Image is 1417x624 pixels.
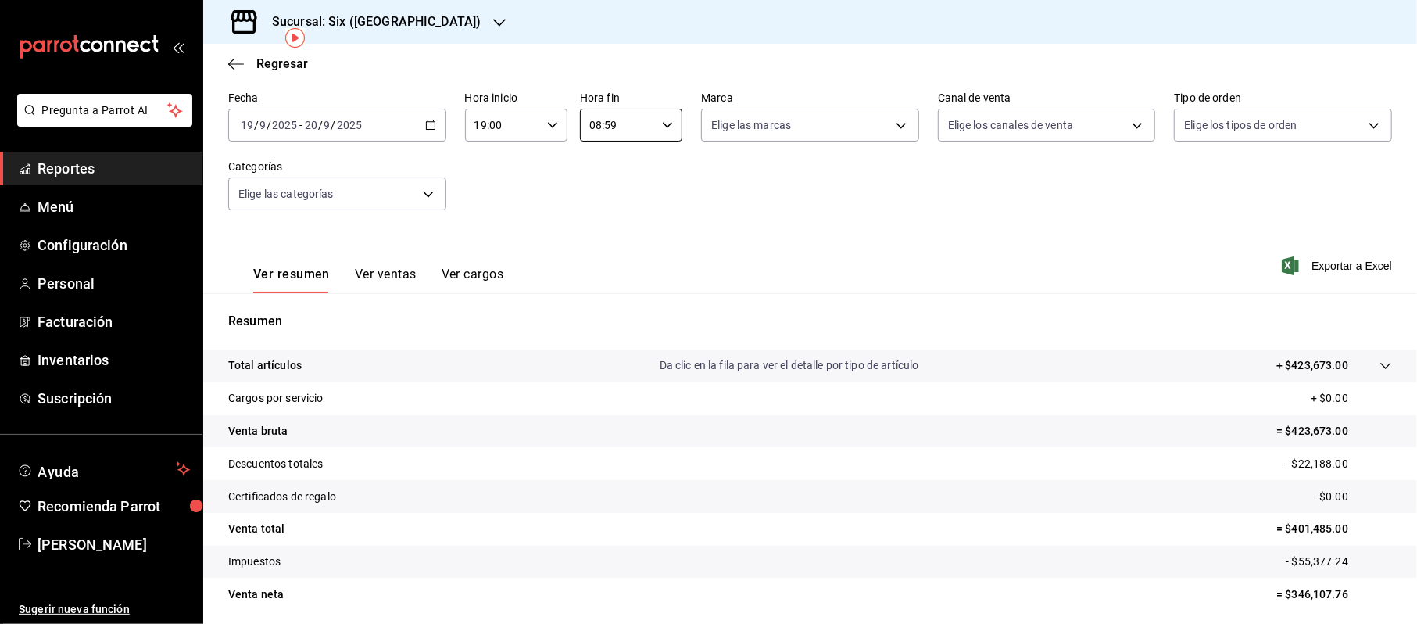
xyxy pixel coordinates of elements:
button: Ver ventas [355,267,417,293]
span: Ayuda [38,460,170,479]
p: Cargos por servicio [228,390,324,407]
span: Sugerir nueva función [19,601,190,618]
label: Canal de venta [938,93,1156,104]
span: Recomienda Parrot [38,496,190,517]
input: -- [240,119,254,131]
p: Venta bruta [228,423,288,439]
p: Da clic en la fila para ver el detalle por tipo de artículo [660,357,919,374]
div: navigation tabs [253,267,503,293]
h3: Sucursal: Six ([GEOGRAPHIC_DATA]) [259,13,481,31]
label: Hora fin [580,93,682,104]
p: = $423,673.00 [1276,423,1392,439]
p: Total artículos [228,357,302,374]
span: Menú [38,196,190,217]
span: / [331,119,336,131]
span: / [318,119,323,131]
p: Venta total [228,521,284,537]
button: Ver resumen [253,267,330,293]
a: Pregunta a Parrot AI [11,113,192,130]
label: Marca [701,93,919,104]
span: / [254,119,259,131]
span: - [299,119,302,131]
button: Exportar a Excel [1285,256,1392,275]
p: + $0.00 [1311,390,1392,407]
label: Hora inicio [465,93,567,104]
span: Regresar [256,56,308,71]
span: Inventarios [38,350,190,371]
button: Pregunta a Parrot AI [17,94,192,127]
label: Categorías [228,162,446,173]
p: - $55,377.24 [1286,554,1392,570]
img: Tooltip marker [285,28,305,48]
span: Elige las marcas [711,117,791,133]
span: Suscripción [38,388,190,409]
p: - $22,188.00 [1286,456,1392,472]
input: -- [304,119,318,131]
p: Descuentos totales [228,456,323,472]
p: = $401,485.00 [1276,521,1392,537]
p: Resumen [228,312,1392,331]
button: open_drawer_menu [172,41,184,53]
span: Elige los canales de venta [948,117,1073,133]
span: Elige las categorías [238,186,334,202]
input: ---- [271,119,298,131]
span: Personal [38,273,190,294]
input: -- [324,119,331,131]
span: Configuración [38,235,190,256]
label: Fecha [228,93,446,104]
label: Tipo de orden [1174,93,1392,104]
button: Regresar [228,56,308,71]
button: Ver cargos [442,267,504,293]
span: Facturación [38,311,190,332]
span: Reportes [38,158,190,179]
span: Pregunta a Parrot AI [42,102,168,119]
input: -- [259,119,267,131]
p: Certificados de regalo [228,489,336,505]
p: + $423,673.00 [1276,357,1348,374]
input: ---- [336,119,363,131]
span: / [267,119,271,131]
span: [PERSON_NAME] [38,534,190,555]
p: - $0.00 [1314,489,1392,505]
p: = $346,107.76 [1276,586,1392,603]
p: Impuestos [228,554,281,570]
span: Elige los tipos de orden [1184,117,1297,133]
p: Venta neta [228,586,284,603]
